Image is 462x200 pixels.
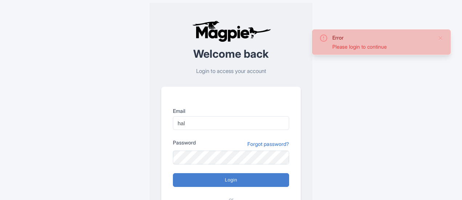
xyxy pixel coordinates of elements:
label: Password [173,139,196,146]
input: Login [173,173,289,187]
h2: Welcome back [161,48,301,60]
a: Forgot password? [247,140,289,148]
div: Error [332,34,432,41]
input: you@example.com [173,116,289,130]
div: Please login to continue [332,43,432,50]
label: Email [173,107,289,115]
img: logo-ab69f6fb50320c5b225c76a69d11143b.png [190,20,272,42]
p: Login to access your account [161,67,301,75]
button: Close [438,34,443,42]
